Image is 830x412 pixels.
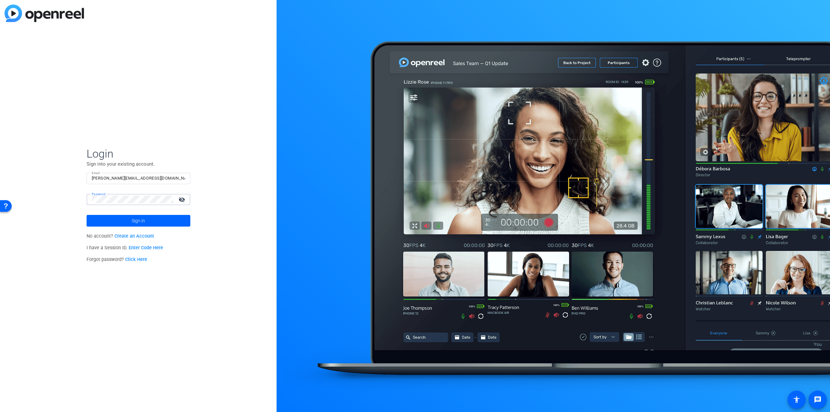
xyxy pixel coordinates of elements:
a: Enter Code Here [129,245,163,251]
mat-icon: accessibility [793,396,800,404]
mat-icon: message [814,396,822,404]
span: Sign in [132,213,145,229]
a: Create an Account [114,233,154,239]
span: Forgot password? [87,257,148,262]
span: I have a Session ID. [87,245,163,251]
span: Login [87,147,190,160]
mat-icon: visibility_off [175,195,190,204]
mat-label: Password [92,192,106,196]
mat-label: Email [92,171,100,175]
p: Sign into your existing account. [87,160,190,168]
button: Sign in [87,215,190,227]
a: Click Here [125,257,147,262]
input: Enter Email Address [92,174,185,182]
img: blue-gradient.svg [5,5,84,22]
span: No account? [87,233,154,239]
